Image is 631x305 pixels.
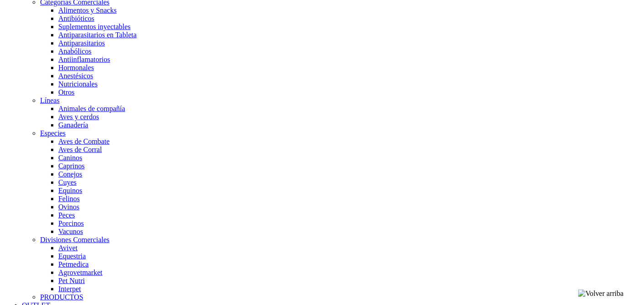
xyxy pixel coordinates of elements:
[58,113,99,121] a: Aves y cerdos
[58,121,88,129] a: Ganadería
[58,187,82,194] a: Equinos
[58,64,94,71] a: Hormonales
[58,178,77,186] a: Cuyes
[58,23,131,30] a: Suplementos inyectables
[58,88,75,96] a: Otros
[58,6,117,14] a: Alimentos y Snacks
[40,97,60,104] a: Líneas
[58,80,97,88] a: Nutricionales
[58,15,94,22] a: Antibióticos
[58,146,102,153] a: Aves de Corral
[58,162,85,170] a: Caprinos
[58,170,82,178] a: Conejos
[58,31,137,39] a: Antiparasitarios en Tableta
[58,47,92,55] a: Anabólicos
[58,195,80,203] a: Felinos
[58,154,82,162] a: Caninos
[58,56,110,63] a: Antiinflamatorios
[58,72,93,80] a: Anestésicos
[58,203,79,211] a: Ovinos
[578,290,624,298] img: Volver arriba
[58,39,105,47] a: Antiparasitarios
[5,206,157,300] iframe: Brevo live chat
[40,129,66,137] a: Especies
[58,137,110,145] a: Aves de Combate
[58,105,125,112] a: Animales de compañía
